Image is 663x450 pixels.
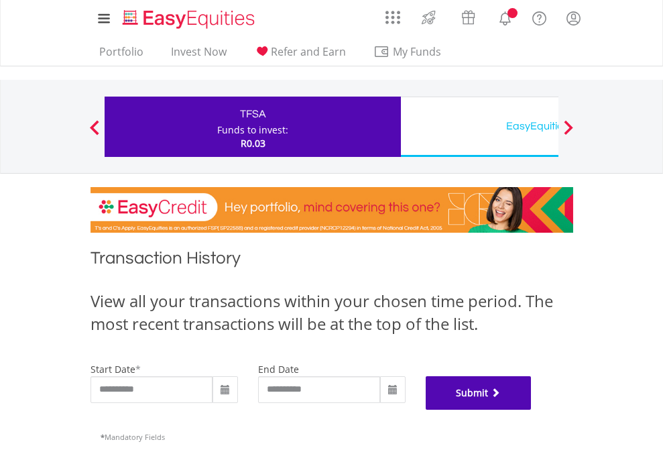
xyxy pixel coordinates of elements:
[94,45,149,66] a: Portfolio
[101,432,165,442] span: Mandatory Fields
[91,246,573,276] h1: Transaction History
[91,363,135,376] label: start date
[418,7,440,28] img: thrive-v2.svg
[120,8,260,30] img: EasyEquities_Logo.png
[271,44,346,59] span: Refer and Earn
[249,45,351,66] a: Refer and Earn
[522,3,556,30] a: FAQ's and Support
[258,363,299,376] label: end date
[385,10,400,25] img: grid-menu-icon.svg
[373,43,461,60] span: My Funds
[488,3,522,30] a: Notifications
[166,45,232,66] a: Invest Now
[377,3,409,25] a: AppsGrid
[117,3,260,30] a: Home page
[448,3,488,28] a: Vouchers
[556,3,591,33] a: My Profile
[81,127,108,140] button: Previous
[426,376,532,410] button: Submit
[217,123,288,137] div: Funds to invest:
[241,137,265,150] span: R0.03
[91,290,573,336] div: View all your transactions within your chosen time period. The most recent transactions will be a...
[91,187,573,233] img: EasyCredit Promotion Banner
[457,7,479,28] img: vouchers-v2.svg
[113,105,393,123] div: TFSA
[555,127,582,140] button: Next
